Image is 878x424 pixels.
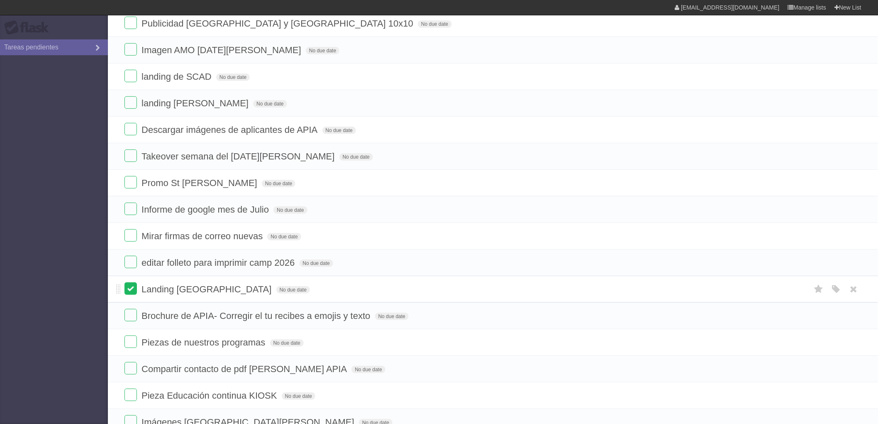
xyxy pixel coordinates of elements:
[124,309,137,321] label: Done
[124,70,137,82] label: Done
[141,178,259,188] span: Promo St [PERSON_NAME]
[141,18,415,29] span: Publicidad [GEOGRAPHIC_DATA] y [GEOGRAPHIC_DATA] 10x10
[141,71,214,82] span: landing de SCAD
[141,257,297,268] span: editar folleto para imprimir camp 2026
[270,339,304,347] span: No due date
[282,392,315,400] span: No due date
[124,203,137,215] label: Done
[276,286,310,294] span: No due date
[273,206,307,214] span: No due date
[141,125,319,135] span: Descargar imágenes de aplicantes de APIA
[306,47,339,54] span: No due date
[262,180,295,187] span: No due date
[253,100,287,108] span: No due date
[124,336,137,348] label: Done
[124,389,137,401] label: Done
[216,74,250,81] span: No due date
[124,43,137,56] label: Done
[141,337,267,348] span: Piezas de nuestros programas
[124,282,137,295] label: Done
[267,233,301,240] span: No due date
[141,231,265,241] span: Mirar firmas de correo nuevas
[300,260,333,267] span: No due date
[124,229,137,242] label: Done
[141,284,273,294] span: Landing [GEOGRAPHIC_DATA]
[141,364,349,374] span: Compartir contacto de pdf [PERSON_NAME] APIA
[351,366,385,373] span: No due date
[811,282,827,296] label: Star task
[141,390,279,401] span: Pieza Educación continua KIOSK
[375,313,409,320] span: No due date
[124,176,137,189] label: Done
[141,204,271,215] span: Informe de google mes de Julio
[322,127,356,134] span: No due date
[124,362,137,375] label: Done
[141,45,303,55] span: Imagen AMO [DATE][PERSON_NAME]
[124,123,137,135] label: Done
[141,311,372,321] span: Brochure de APIA- Corregir el tu recibes a emojis y texto
[124,150,137,162] label: Done
[124,256,137,268] label: Done
[141,98,251,108] span: landing [PERSON_NAME]
[418,20,451,28] span: No due date
[4,20,54,35] div: Flask
[339,153,373,161] span: No due date
[124,17,137,29] label: Done
[141,151,337,162] span: Takeover semana del [DATE][PERSON_NAME]
[124,96,137,109] label: Done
